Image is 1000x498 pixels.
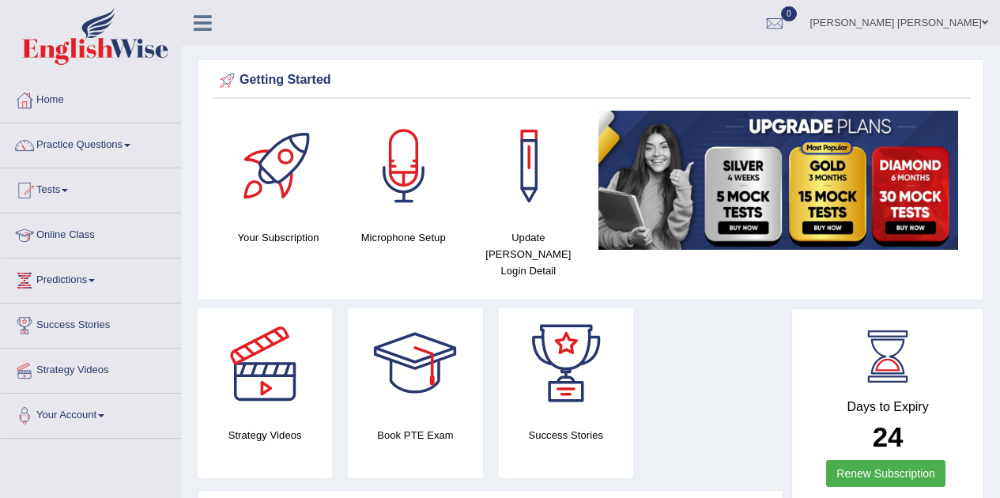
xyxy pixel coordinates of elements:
[499,427,633,443] h4: Success Stories
[474,229,583,279] h4: Update [PERSON_NAME] Login Detail
[1,349,181,388] a: Strategy Videos
[598,111,958,250] img: small5.jpg
[781,6,797,21] span: 0
[1,168,181,208] a: Tests
[198,427,332,443] h4: Strategy Videos
[1,213,181,253] a: Online Class
[826,460,945,487] a: Renew Subscription
[349,229,458,246] h4: Microphone Setup
[224,229,333,246] h4: Your Subscription
[873,421,904,452] b: 24
[1,304,181,343] a: Success Stories
[1,258,181,298] a: Predictions
[1,78,181,118] a: Home
[1,394,181,433] a: Your Account
[348,427,482,443] h4: Book PTE Exam
[809,400,966,414] h4: Days to Expiry
[216,69,966,92] div: Getting Started
[1,123,181,163] a: Practice Questions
